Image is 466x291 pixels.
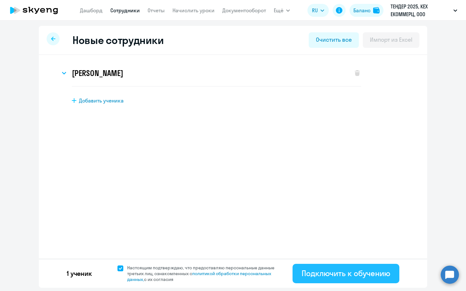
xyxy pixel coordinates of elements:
[127,265,282,282] span: Настоящим подтверждаю, что предоставляю персональные данные третьих лиц, ознакомленных с с их сог...
[391,3,451,18] p: ТЕНДЕР 2025, КЕХ ЕКОММЕРЦ, ООО
[370,36,412,44] div: Импорт из Excel
[316,36,351,44] div: Очистить все
[373,7,380,14] img: balance
[302,268,390,278] div: Подключить к обучению
[349,4,383,17] button: Балансbalance
[309,32,359,48] button: Очистить все
[72,68,123,78] h3: [PERSON_NAME]
[363,32,419,48] button: Импорт из Excel
[67,269,92,278] p: 1 ученик
[172,7,215,14] a: Начислить уроки
[148,7,165,14] a: Отчеты
[293,264,399,283] button: Подключить к обучению
[127,271,271,282] a: политикой обработки персональных данных,
[110,7,140,14] a: Сотрудники
[222,7,266,14] a: Документооборот
[312,6,318,14] span: RU
[274,6,283,14] span: Ещё
[72,34,163,47] h2: Новые сотрудники
[79,97,124,104] span: Добавить ученика
[353,6,371,14] div: Баланс
[80,7,103,14] a: Дашборд
[387,3,460,18] button: ТЕНДЕР 2025, КЕХ ЕКОММЕРЦ, ООО
[307,4,329,17] button: RU
[274,4,290,17] button: Ещё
